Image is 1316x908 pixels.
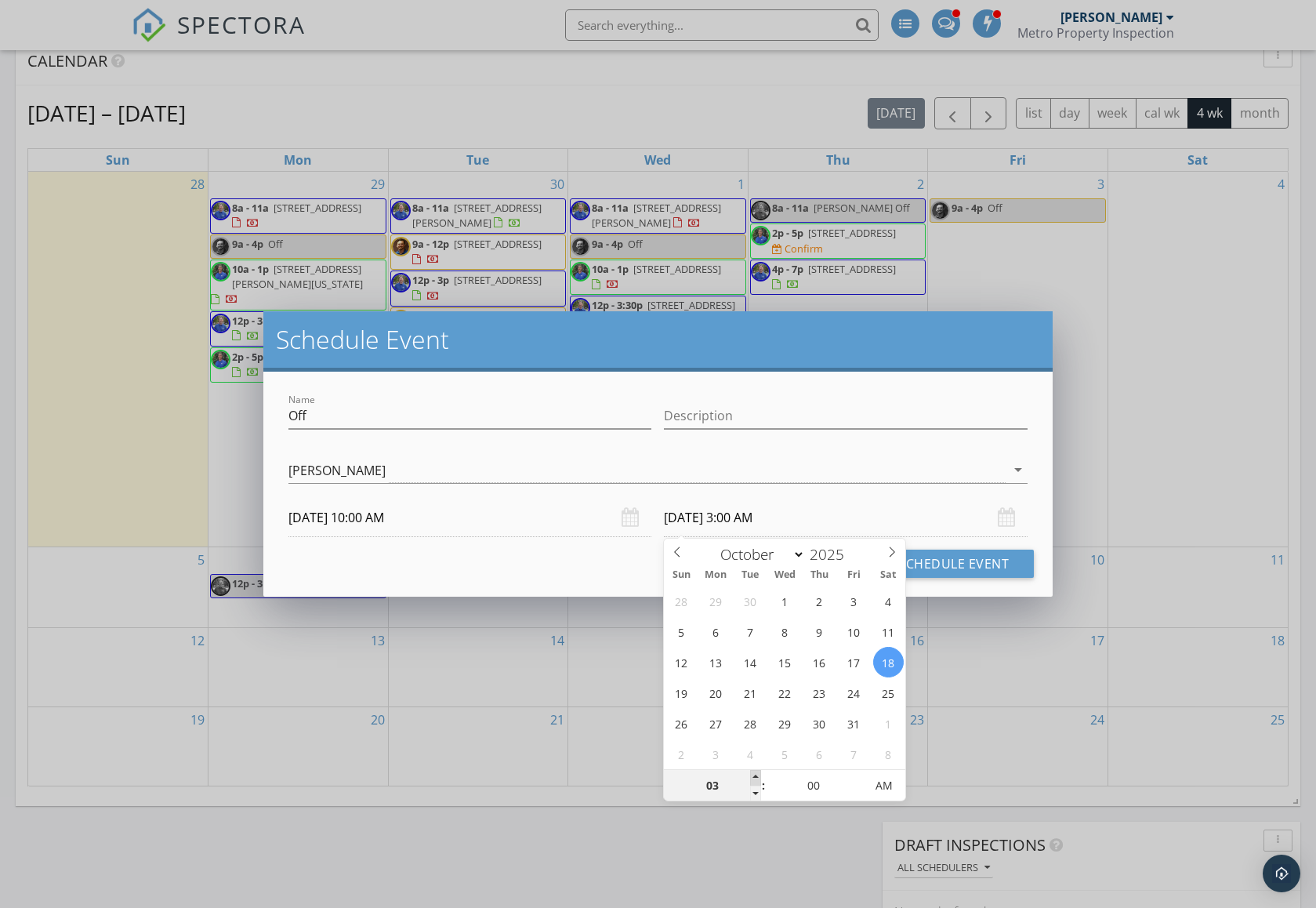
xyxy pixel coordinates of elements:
[735,647,766,677] span: October 14, 2025
[701,586,731,616] span: September 29, 2025
[805,544,857,565] input: Year
[804,647,835,677] span: October 16, 2025
[871,570,905,580] span: Sat
[735,708,766,739] span: October 28, 2025
[767,570,802,580] span: Wed
[873,616,904,647] span: October 11, 2025
[873,550,1034,578] button: Schedule Event
[770,739,800,769] span: November 5, 2025
[701,647,731,677] span: October 13, 2025
[804,616,835,647] span: October 9, 2025
[839,739,869,769] span: November 7, 2025
[288,499,652,537] input: Select date
[862,770,905,801] span: Click to toggle
[873,739,904,769] span: November 8, 2025
[770,677,800,708] span: October 22, 2025
[770,586,800,616] span: October 1, 2025
[839,586,869,616] span: October 3, 2025
[873,586,904,616] span: October 4, 2025
[770,647,800,677] span: October 15, 2025
[804,708,835,739] span: October 30, 2025
[698,570,733,580] span: Mon
[873,708,904,739] span: November 1, 2025
[701,739,731,769] span: November 3, 2025
[804,677,835,708] span: October 23, 2025
[873,647,904,677] span: October 18, 2025
[839,616,869,647] span: October 10, 2025
[733,570,767,580] span: Tue
[839,647,869,677] span: October 17, 2025
[666,677,697,708] span: October 19, 2025
[1263,855,1300,892] div: Open Intercom Messenger
[666,739,697,769] span: November 2, 2025
[276,324,1040,355] h2: Schedule Event
[701,708,731,739] span: October 27, 2025
[839,708,869,739] span: October 31, 2025
[770,616,800,647] span: October 8, 2025
[666,616,697,647] span: October 5, 2025
[839,677,869,708] span: October 24, 2025
[664,499,1028,537] input: Select date
[701,677,731,708] span: October 20, 2025
[804,739,835,769] span: November 6, 2025
[770,708,800,739] span: October 29, 2025
[761,770,766,801] span: :
[802,570,836,580] span: Thu
[735,739,766,769] span: November 4, 2025
[836,570,871,580] span: Fri
[666,647,697,677] span: October 12, 2025
[666,708,697,739] span: October 26, 2025
[735,586,766,616] span: September 30, 2025
[873,677,904,708] span: October 25, 2025
[701,616,731,647] span: October 6, 2025
[1009,460,1028,479] i: arrow_drop_down
[804,586,835,616] span: October 2, 2025
[288,463,386,478] div: [PERSON_NAME]
[735,616,766,647] span: October 7, 2025
[664,570,698,580] span: Sun
[666,586,697,616] span: September 28, 2025
[735,677,766,708] span: October 21, 2025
